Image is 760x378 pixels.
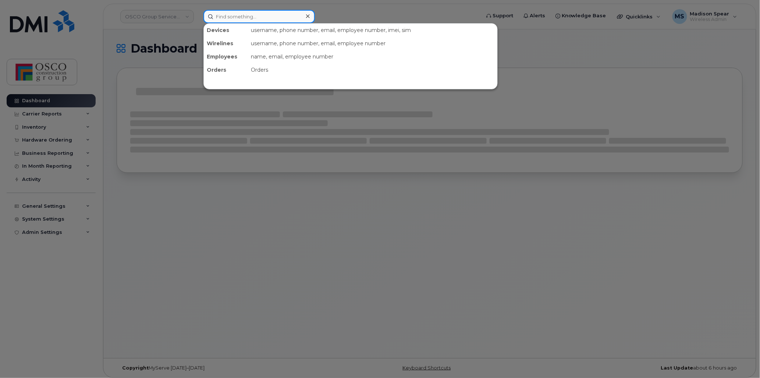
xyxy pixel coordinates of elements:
div: username, phone number, email, employee number [248,37,497,50]
div: name, email, employee number [248,50,497,63]
div: Employees [204,50,248,63]
div: Orders [204,63,248,76]
div: Orders [248,63,497,76]
div: Wirelines [204,37,248,50]
div: Devices [204,24,248,37]
div: username, phone number, email, employee number, imei, sim [248,24,497,37]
